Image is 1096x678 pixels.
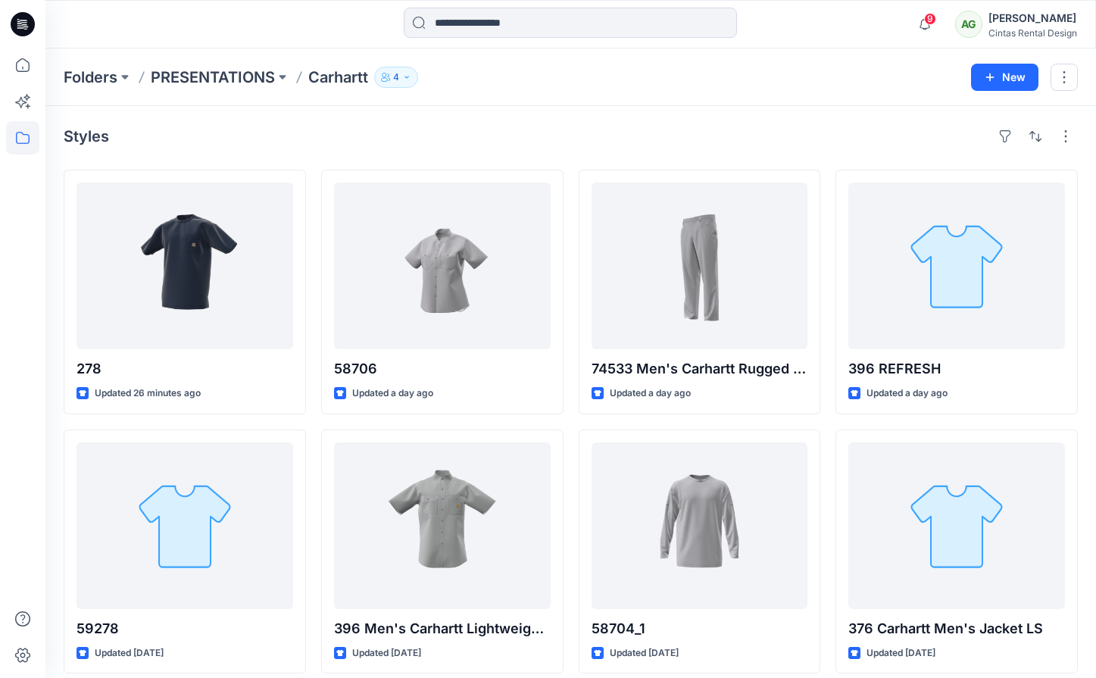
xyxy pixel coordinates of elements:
p: 4 [393,69,399,86]
p: 278 [77,358,293,380]
p: 396 Men's Carhartt Lightweight Workshirt LS/SS [334,618,551,639]
p: Carhartt [308,67,368,88]
a: 278 [77,183,293,349]
p: Updated [DATE] [95,645,164,661]
div: AG [955,11,982,38]
div: [PERSON_NAME] [988,9,1077,27]
p: Updated 26 minutes ago [95,386,201,401]
p: 59278 [77,618,293,639]
a: PRESENTATIONS [151,67,275,88]
a: 59278 [77,442,293,609]
p: 376 Carhartt Men's Jacket LS [848,618,1065,639]
a: 58704_1 [592,442,808,609]
p: 74533 Men's Carhartt Rugged Flex Pant [592,358,808,380]
p: 58704_1 [592,618,808,639]
p: Updated [DATE] [352,645,421,661]
p: Updated [DATE] [610,645,679,661]
p: Updated a day ago [866,386,948,401]
p: Updated a day ago [352,386,433,401]
p: 396 REFRESH [848,358,1065,380]
a: Folders [64,67,117,88]
p: Updated a day ago [610,386,691,401]
a: 74533 Men's Carhartt Rugged Flex Pant [592,183,808,349]
a: 396 REFRESH [848,183,1065,349]
a: 396 Men's Carhartt Lightweight Workshirt LS/SS [334,442,551,609]
a: 376 Carhartt Men's Jacket LS [848,442,1065,609]
button: New [971,64,1038,91]
h4: Styles [64,127,109,145]
button: 4 [374,67,418,88]
a: 58706 [334,183,551,349]
p: 58706 [334,358,551,380]
div: Cintas Rental Design [988,27,1077,39]
p: Updated [DATE] [866,645,935,661]
span: 9 [924,13,936,25]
